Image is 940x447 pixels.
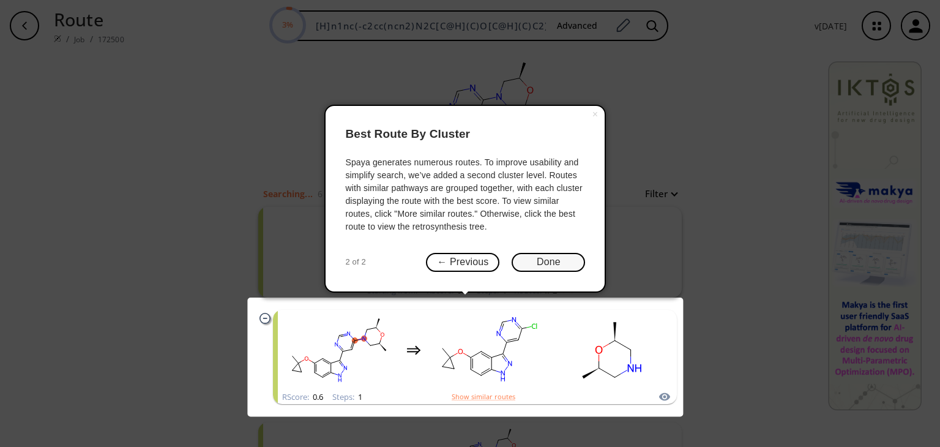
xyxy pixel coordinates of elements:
button: Done [512,253,585,272]
div: Spaya generates numerous routes. To improve usability and simplify search, we’ve added a second c... [345,156,585,233]
header: Best Route By Cluster [345,116,585,153]
button: Close [585,106,605,123]
button: ← Previous [426,253,499,272]
span: 2 of 2 [345,256,365,268]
